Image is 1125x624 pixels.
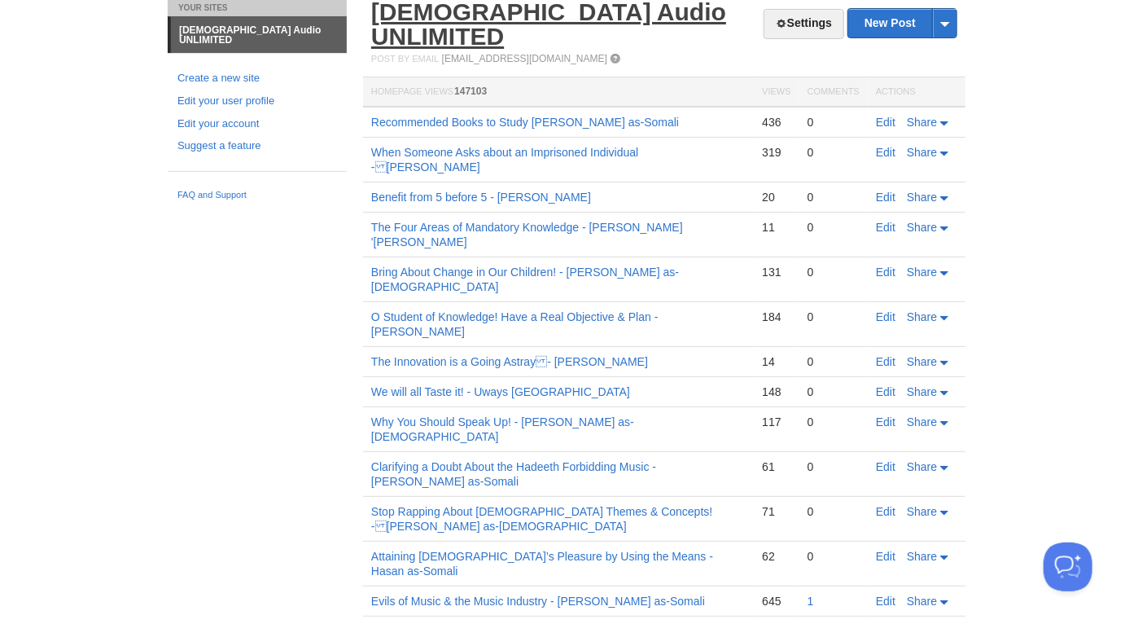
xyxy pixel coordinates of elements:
a: The Innovation is a Going Astray - [PERSON_NAME] [371,355,648,368]
a: Recommended Books to Study [PERSON_NAME] as-Somali [371,116,679,129]
div: 0 [808,385,860,399]
div: 71 [762,504,790,519]
div: 0 [808,190,860,204]
span: Share [907,595,937,608]
a: Clarifying a Doubt About the Hadeeth Forbidding Music - [PERSON_NAME] as-Somali [371,460,656,488]
div: 0 [808,459,860,474]
th: Actions [868,77,965,108]
a: Evils of Music & the Music Industry - [PERSON_NAME] as-Somali [371,595,705,608]
a: Edit [876,146,895,159]
div: 117 [762,415,790,429]
a: 1 [808,595,814,608]
a: O Student of Knowledge! Have a Real Objective & Plan - [PERSON_NAME] [371,310,659,338]
div: 0 [808,220,860,235]
span: Share [907,191,937,204]
div: 0 [808,310,860,324]
a: Edit [876,550,895,563]
a: Edit [876,116,895,129]
div: 61 [762,459,790,474]
div: 645 [762,594,790,609]
a: We will all Taste it! - Uways [GEOGRAPHIC_DATA] [371,385,630,398]
th: Comments [799,77,868,108]
span: Share [907,505,937,518]
div: 14 [762,354,790,369]
span: Share [907,310,937,323]
a: Edit [876,415,895,428]
a: Edit your user profile [177,93,337,110]
span: Share [907,415,937,428]
span: Share [907,460,937,473]
div: 0 [808,145,860,160]
span: Share [907,550,937,563]
div: 0 [808,115,860,130]
span: Share [907,355,937,368]
a: Edit your account [177,116,337,133]
span: Share [907,385,937,398]
a: Edit [876,385,895,398]
div: 11 [762,220,790,235]
a: Stop Rapping About [DEMOGRAPHIC_DATA] Themes & Concepts! - [PERSON_NAME] as-[DEMOGRAPHIC_DATA] [371,505,712,533]
span: Post by Email [371,54,439,64]
span: Share [907,116,937,129]
a: Benefit from 5 before 5 - [PERSON_NAME] [371,191,591,204]
a: Edit [876,505,895,518]
div: 0 [808,504,860,519]
th: Homepage Views [363,77,754,108]
span: Share [907,146,937,159]
div: 148 [762,385,790,399]
iframe: Help Scout Beacon - Open [1044,543,1092,591]
div: 319 [762,145,790,160]
a: [DEMOGRAPHIC_DATA] Audio UNLIMITED [171,17,347,53]
a: Edit [876,266,895,279]
a: The Four Areas of Mandatory Knowledge - [PERSON_NAME] '[PERSON_NAME] [371,221,683,248]
a: Bring About Change in Our Children! - [PERSON_NAME] as-[DEMOGRAPHIC_DATA] [371,266,679,293]
a: Edit [876,355,895,368]
a: Create a new site [177,70,337,87]
div: 20 [762,190,790,204]
a: Settings [764,9,844,39]
a: Edit [876,460,895,473]
a: Why You Should Speak Up! - [PERSON_NAME] as-[DEMOGRAPHIC_DATA] [371,415,634,443]
div: 184 [762,310,790,324]
a: When Someone Asks about an Imprisoned Individual - [PERSON_NAME] [371,146,638,174]
div: 436 [762,115,790,130]
div: 131 [762,265,790,279]
a: New Post [848,9,956,37]
a: Edit [876,191,895,204]
a: Edit [876,595,895,608]
a: [EMAIL_ADDRESS][DOMAIN_NAME] [442,53,607,64]
div: 0 [808,354,860,369]
a: Attaining [DEMOGRAPHIC_DATA]’s Pleasure by Using the Means - Hasan as-Somali [371,550,713,578]
div: 0 [808,415,860,429]
a: Edit [876,310,895,323]
span: Share [907,221,937,234]
a: FAQ and Support [177,188,337,203]
a: Suggest a feature [177,138,337,155]
span: Share [907,266,937,279]
div: 0 [808,265,860,279]
a: Edit [876,221,895,234]
div: 0 [808,549,860,564]
th: Views [754,77,799,108]
span: 147103 [454,86,487,97]
div: 62 [762,549,790,564]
